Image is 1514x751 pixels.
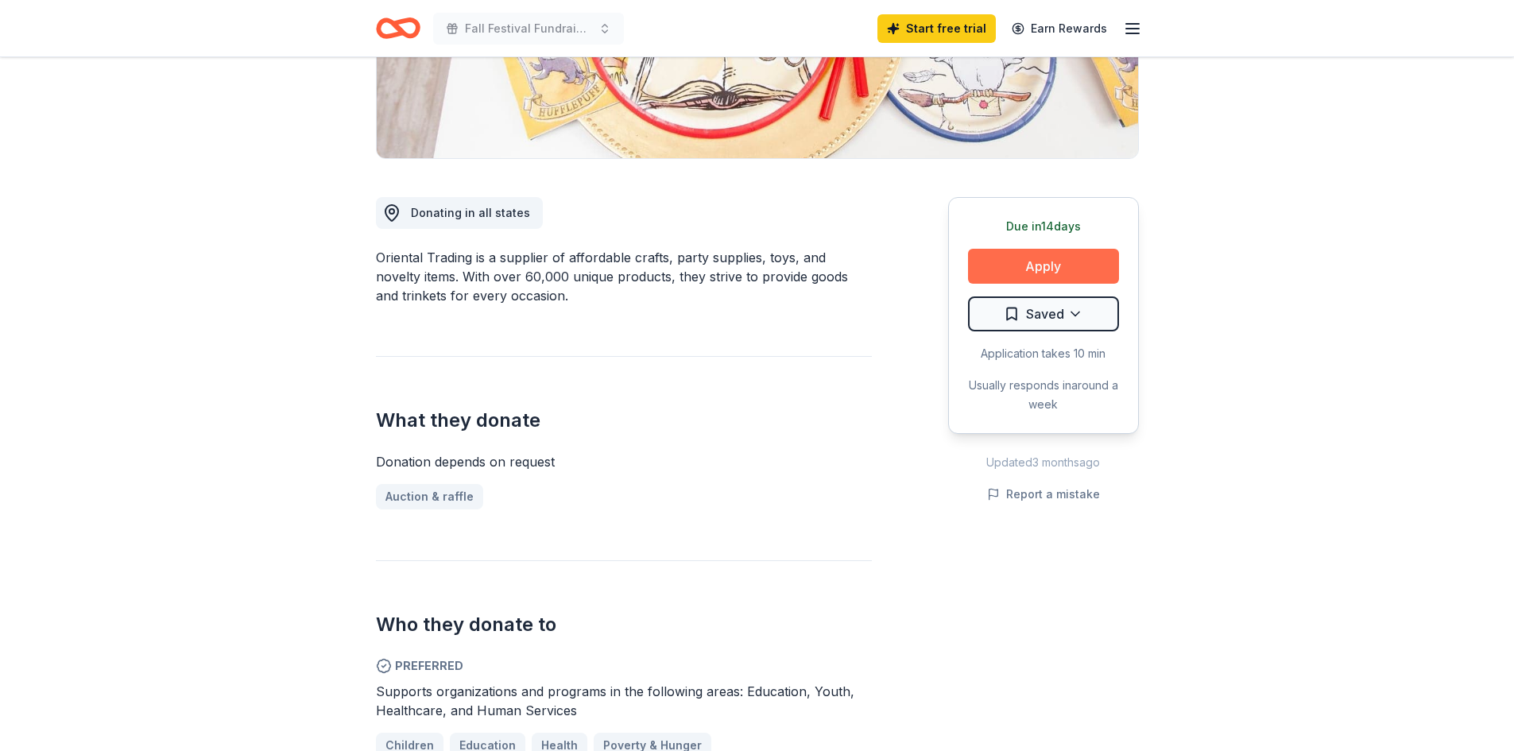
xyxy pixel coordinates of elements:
button: Report a mistake [987,485,1100,504]
div: Usually responds in around a week [968,376,1119,414]
span: Fall Festival Fundraiser [465,19,592,38]
div: Donation depends on request [376,452,872,471]
a: Start free trial [877,14,996,43]
span: Saved [1026,304,1064,324]
a: Auction & raffle [376,484,483,509]
a: Home [376,10,420,47]
span: Donating in all states [411,206,530,219]
h2: Who they donate to [376,612,872,637]
div: Oriental Trading is a supplier of affordable crafts, party supplies, toys, and novelty items. Wit... [376,248,872,305]
button: Fall Festival Fundraiser [433,13,624,45]
div: Updated 3 months ago [948,453,1139,472]
button: Saved [968,296,1119,331]
span: Supports organizations and programs in the following areas: Education, Youth, Healthcare, and Hum... [376,683,854,718]
a: Earn Rewards [1002,14,1117,43]
div: Application takes 10 min [968,344,1119,363]
h2: What they donate [376,408,872,433]
span: Preferred [376,656,872,676]
div: Due in 14 days [968,217,1119,236]
button: Apply [968,249,1119,284]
